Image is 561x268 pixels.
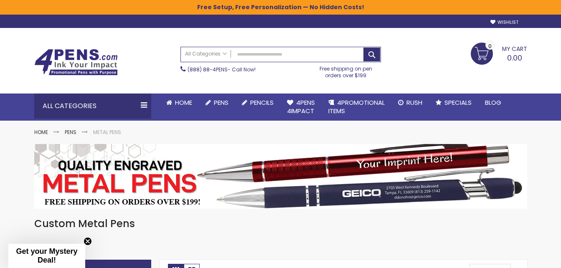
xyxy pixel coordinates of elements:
[181,47,231,61] a: All Categories
[478,94,508,112] a: Blog
[93,129,121,136] strong: Metal Pens
[429,94,478,112] a: Specials
[188,66,228,73] a: (888) 88-4PENS
[485,98,501,107] span: Blog
[185,51,227,57] span: All Categories
[280,94,322,121] a: 4Pens4impact
[235,94,280,112] a: Pencils
[250,98,274,107] span: Pencils
[34,94,151,119] div: All Categories
[34,129,48,136] a: Home
[175,98,192,107] span: Home
[84,237,92,245] button: Close teaser
[34,217,527,230] h1: Custom Metal Pens
[214,98,228,107] span: Pens
[490,19,518,25] a: Wishlist
[322,94,391,121] a: 4PROMOTIONALITEMS
[444,98,472,107] span: Specials
[471,43,527,63] a: 0.00 0
[188,66,256,73] span: - Call Now!
[199,94,235,112] a: Pens
[328,98,385,115] span: 4PROMOTIONAL ITEMS
[8,244,85,268] div: Get your Mystery Deal!Close teaser
[311,62,381,79] div: Free shipping on pen orders over $199
[65,129,76,136] a: Pens
[406,98,422,107] span: Rush
[391,94,429,112] a: Rush
[160,94,199,112] a: Home
[507,53,522,63] span: 0.00
[287,98,315,115] span: 4Pens 4impact
[488,42,492,50] span: 0
[16,247,77,264] span: Get your Mystery Deal!
[34,49,118,76] img: 4Pens Custom Pens and Promotional Products
[34,144,527,209] img: Metal Pens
